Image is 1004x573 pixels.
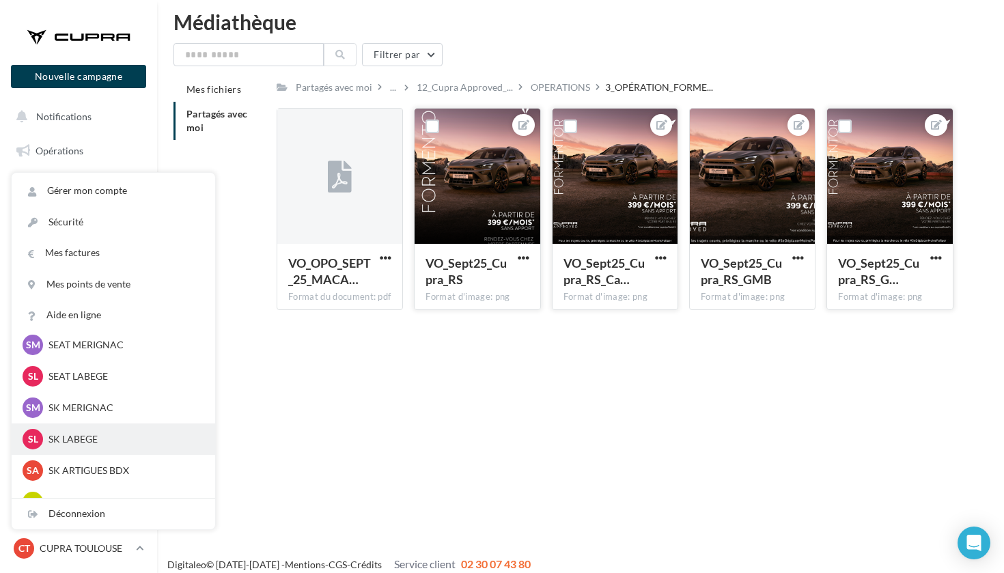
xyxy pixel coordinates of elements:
span: SM [26,338,40,352]
a: Sécurité [12,207,215,238]
span: Opérations [36,145,83,156]
a: PLV et print personnalisable [8,375,149,415]
span: Partagés avec moi [186,108,248,133]
span: CT [18,542,30,555]
div: Format d'image: png [426,291,529,303]
a: CGS [329,559,347,570]
a: Médiathèque [8,307,149,336]
a: Digitaleo [167,559,206,570]
div: Format d'image: png [701,291,804,303]
a: Calendrier [8,341,149,370]
p: SK MERIGNAC [48,401,199,415]
p: SK LABEGE [48,432,199,446]
div: Déconnexion [12,499,215,529]
span: Notifications [36,111,92,122]
div: Open Intercom Messenger [958,527,990,559]
div: Format d'image: png [838,291,941,303]
span: As [27,495,39,509]
a: Crédits [350,559,382,570]
span: VO_Sept25_Cupra_RS_GMB_720x720px [838,255,919,287]
div: OPERATIONS [531,81,590,94]
button: Notifications [8,102,143,131]
span: Service client [394,557,456,570]
p: SK ARTIGUES BDX [48,464,199,477]
span: © [DATE]-[DATE] - - - [167,559,531,570]
span: SA [27,464,39,477]
div: Format d'image: png [563,291,667,303]
a: CT CUPRA TOULOUSE [11,535,146,561]
p: SEAT MERIGNAC [48,338,199,352]
span: VO_Sept25_Cupra_RS_Carre [563,255,645,287]
p: SEAT LABEGE [48,369,199,383]
a: Gérer mon compte [12,176,215,206]
span: Mes fichiers [186,83,241,95]
div: Partagés avec moi [296,81,372,94]
a: Opérations [8,137,149,165]
a: Contacts [8,273,149,302]
span: SL [28,369,38,383]
div: Format du document: pdf [288,291,391,303]
p: [PERSON_NAME] [48,495,199,509]
p: CUPRA TOULOUSE [40,542,130,555]
span: 12_Cupra Approved_... [417,81,513,94]
span: VO_Sept25_Cupra_RS [426,255,507,287]
a: Campagnes [8,240,149,268]
button: Filtrer par [362,43,443,66]
a: Mes factures [12,238,215,268]
span: VO_Sept25_Cupra_RS_GMB [701,255,782,287]
div: Médiathèque [173,12,988,32]
span: VO_OPO_SEPT_25_MACARON_300x300mm_HD [288,255,371,287]
a: Aide en ligne [12,300,215,331]
a: Boîte de réception1 [8,170,149,199]
div: ... [387,78,399,97]
a: Campagnes DataOnDemand [8,421,149,461]
span: SM [26,401,40,415]
a: Mentions [285,559,325,570]
a: Visibilité en ligne [8,206,149,234]
span: 02 30 07 43 80 [461,557,531,570]
span: 3_OPÉRATION_FORME... [605,81,713,94]
a: Mes points de vente [12,269,215,300]
button: Nouvelle campagne [11,65,146,88]
span: SL [28,432,38,446]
